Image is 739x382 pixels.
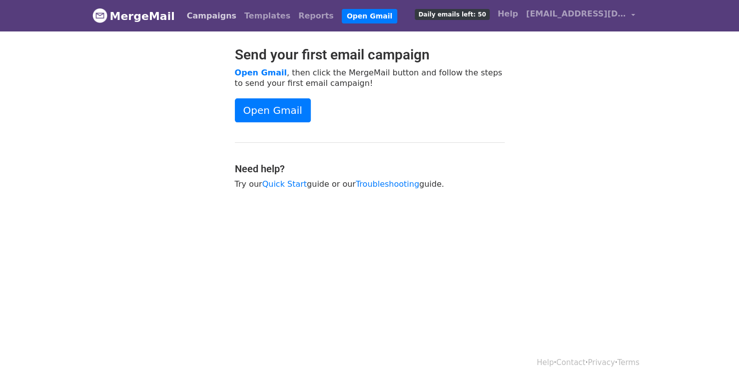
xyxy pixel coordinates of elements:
div: 聊天小组件 [689,334,739,382]
a: Quick Start [262,179,307,189]
img: MergeMail logo [92,8,107,23]
span: [EMAIL_ADDRESS][DOMAIN_NAME] [526,8,626,20]
a: MergeMail [92,5,175,26]
a: Privacy [588,358,615,367]
a: Terms [617,358,639,367]
a: Troubleshooting [356,179,419,189]
a: Campaigns [183,6,240,26]
h2: Send your first email campaign [235,46,505,63]
a: [EMAIL_ADDRESS][DOMAIN_NAME] [522,4,639,27]
span: Daily emails left: 50 [415,9,489,20]
iframe: Chat Widget [689,334,739,382]
a: Contact [556,358,585,367]
a: Reports [294,6,338,26]
a: Daily emails left: 50 [411,4,493,24]
a: Open Gmail [235,98,311,122]
p: Try our guide or our guide. [235,179,505,189]
a: Open Gmail [235,68,287,77]
a: Help [494,4,522,24]
a: Help [537,358,554,367]
p: , then click the MergeMail button and follow the steps to send your first email campaign! [235,67,505,88]
a: Open Gmail [342,9,397,23]
a: Templates [240,6,294,26]
h4: Need help? [235,163,505,175]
